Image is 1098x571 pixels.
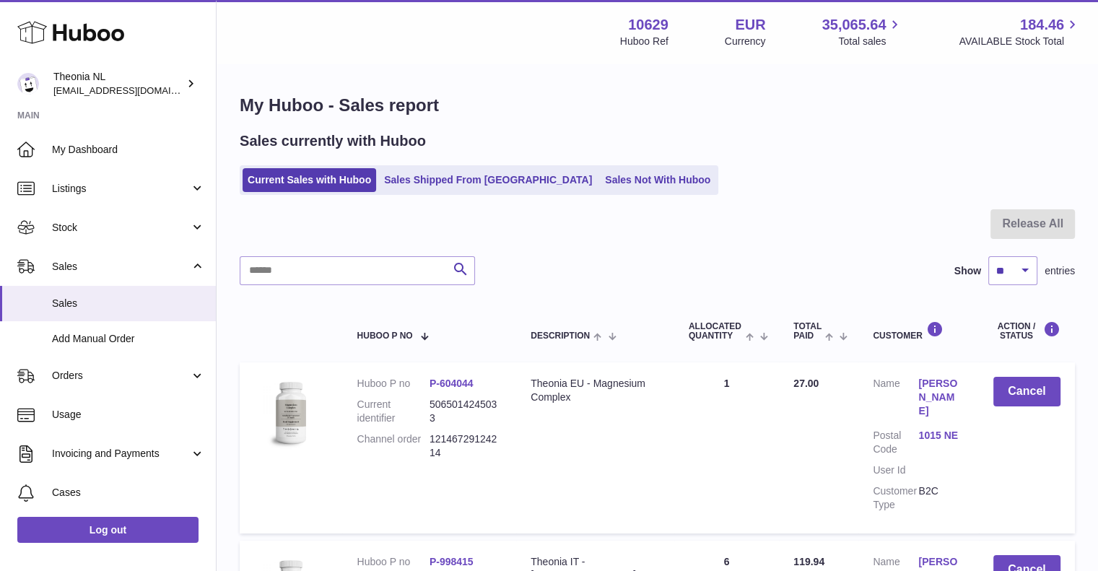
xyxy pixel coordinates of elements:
[430,398,502,425] dd: 5065014245033
[357,555,429,569] dt: Huboo P no
[254,377,326,449] img: 106291725893142.jpg
[1045,264,1075,278] span: entries
[873,484,918,512] dt: Customer Type
[959,15,1081,48] a: 184.46 AVAILABLE Stock Total
[873,321,964,341] div: Customer
[430,432,502,460] dd: 12146729124214
[52,143,205,157] span: My Dashboard
[959,35,1081,48] span: AVAILABLE Stock Total
[918,429,964,443] a: 1015 NE
[430,556,474,567] a: P-998415
[357,331,412,341] span: Huboo P no
[674,362,779,533] td: 1
[52,260,190,274] span: Sales
[53,70,183,97] div: Theonia NL
[620,35,668,48] div: Huboo Ref
[357,398,429,425] dt: Current identifier
[838,35,902,48] span: Total sales
[873,429,918,456] dt: Postal Code
[1020,15,1064,35] span: 184.46
[357,432,429,460] dt: Channel order
[240,94,1075,117] h1: My Huboo - Sales report
[52,297,205,310] span: Sales
[53,84,212,96] span: [EMAIL_ADDRESS][DOMAIN_NAME]
[379,168,597,192] a: Sales Shipped From [GEOGRAPHIC_DATA]
[52,408,205,422] span: Usage
[52,182,190,196] span: Listings
[954,264,981,278] label: Show
[918,377,964,418] a: [PERSON_NAME]
[689,322,742,341] span: ALLOCATED Quantity
[430,378,474,389] a: P-604044
[52,369,190,383] span: Orders
[793,556,824,567] span: 119.94
[243,168,376,192] a: Current Sales with Huboo
[873,377,918,422] dt: Name
[17,73,39,95] img: info@wholesomegoods.eu
[52,486,205,500] span: Cases
[993,377,1060,406] button: Cancel
[52,221,190,235] span: Stock
[873,463,918,477] dt: User Id
[357,377,429,391] dt: Huboo P no
[725,35,766,48] div: Currency
[918,484,964,512] dd: B2C
[17,517,199,543] a: Log out
[531,377,660,404] div: Theonia EU - Magnesium Complex
[793,378,819,389] span: 27.00
[52,447,190,461] span: Invoicing and Payments
[531,331,590,341] span: Description
[240,131,426,151] h2: Sales currently with Huboo
[822,15,886,35] span: 35,065.64
[735,15,765,35] strong: EUR
[793,322,822,341] span: Total paid
[993,321,1060,341] div: Action / Status
[628,15,668,35] strong: 10629
[822,15,902,48] a: 35,065.64 Total sales
[600,168,715,192] a: Sales Not With Huboo
[52,332,205,346] span: Add Manual Order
